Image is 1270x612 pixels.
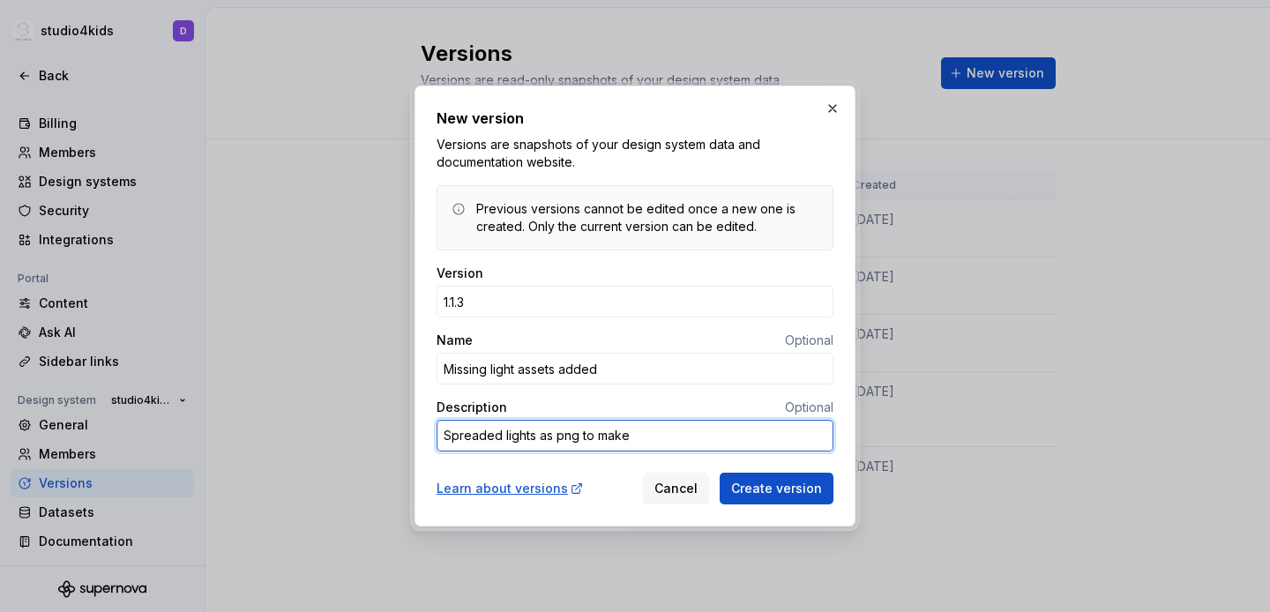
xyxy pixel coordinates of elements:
label: Name [437,332,473,349]
button: Create version [720,473,833,504]
p: Versions are snapshots of your design system data and documentation website. [437,136,833,171]
span: Optional [785,332,833,347]
input: e.g. Arctic fox [437,353,833,384]
span: Create version [731,480,822,497]
label: Description [437,399,507,416]
input: e.g. 0.8.1 [437,286,833,317]
a: Learn about versions [437,480,584,497]
textarea: Spreaded lights as png to make [437,420,833,452]
button: Cancel [643,473,709,504]
span: Cancel [654,480,698,497]
span: Optional [785,399,833,414]
h2: New version [437,108,833,129]
label: Version [437,265,483,282]
div: Previous versions cannot be edited once a new one is created. Only the current version can be edi... [476,200,818,235]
